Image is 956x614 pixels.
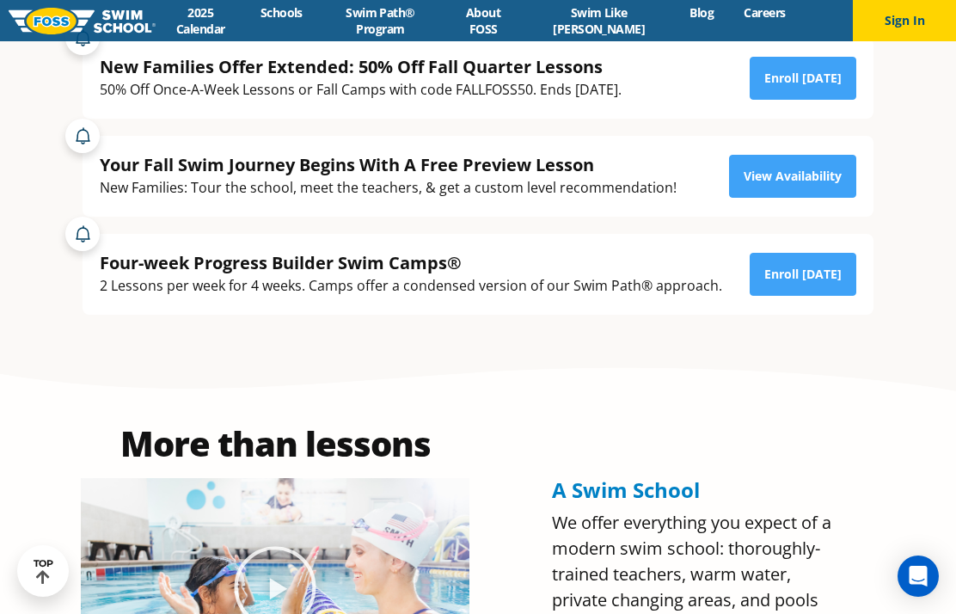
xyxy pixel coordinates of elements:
a: Enroll [DATE] [750,253,856,296]
a: Schools [245,4,317,21]
h2: More than lessons [81,427,469,461]
div: Your Fall Swim Journey Begins With A Free Preview Lesson [100,153,677,176]
a: View Availability [729,155,856,198]
div: New Families Offer Extended: 50% Off Fall Quarter Lessons [100,55,622,78]
a: 2025 Calendar [156,4,245,37]
div: 50% Off Once-A-Week Lessons or Fall Camps with code FALLFOSS50. Ends [DATE]. [100,78,622,101]
div: TOP [34,558,53,585]
div: New Families: Tour the school, meet the teachers, & get a custom level recommendation! [100,176,677,200]
a: About FOSS [444,4,524,37]
a: Enroll [DATE] [750,57,856,100]
div: 2 Lessons per week for 4 weeks. Camps offer a condensed version of our Swim Path® approach. [100,274,722,298]
img: FOSS Swim School Logo [9,8,156,34]
a: Swim Path® Program [317,4,443,37]
div: Four-week Progress Builder Swim Camps® [100,251,722,274]
a: Blog [675,4,729,21]
span: A Swim School [552,476,700,504]
a: Careers [729,4,800,21]
a: Swim Like [PERSON_NAME] [524,4,675,37]
div: Open Intercom Messenger [898,556,939,597]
